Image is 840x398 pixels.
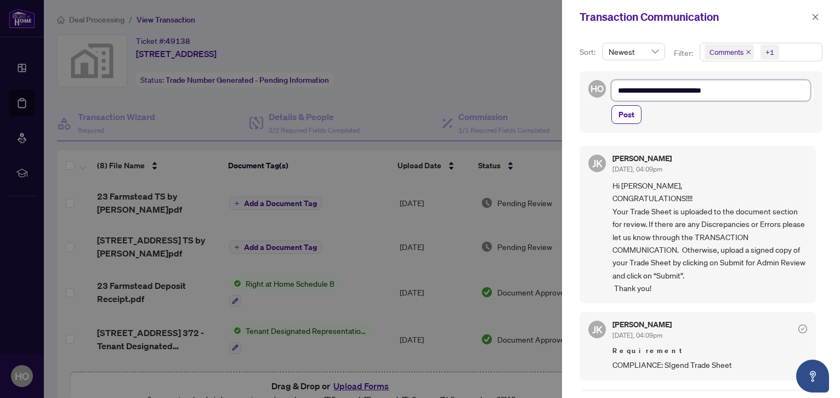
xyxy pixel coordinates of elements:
span: check-circle [798,325,807,333]
span: JK [592,322,603,337]
span: close [811,13,819,21]
button: Post [611,105,642,124]
span: Newest [609,43,659,60]
p: Sort: [580,46,598,58]
h5: [PERSON_NAME] [612,321,672,328]
span: [DATE], 04:09pm [612,331,662,339]
button: Open asap [796,360,829,393]
span: Requirement [612,345,807,356]
span: HO [591,82,604,96]
span: Comments [710,47,743,58]
span: Hi [PERSON_NAME], CONGRATULATIONS!!!! Your Trade Sheet is uploaded to the document section for re... [612,179,807,294]
p: Filter: [674,47,695,59]
div: Transaction Communication [580,9,808,25]
h5: [PERSON_NAME] [612,155,672,162]
span: COMPLIANCE: SIgend Trade Sheet [612,359,807,371]
div: +1 [765,47,774,58]
span: Post [618,106,634,123]
span: Comments [705,44,754,60]
span: [DATE], 04:09pm [612,165,662,173]
span: JK [592,156,603,171]
span: close [746,49,751,55]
